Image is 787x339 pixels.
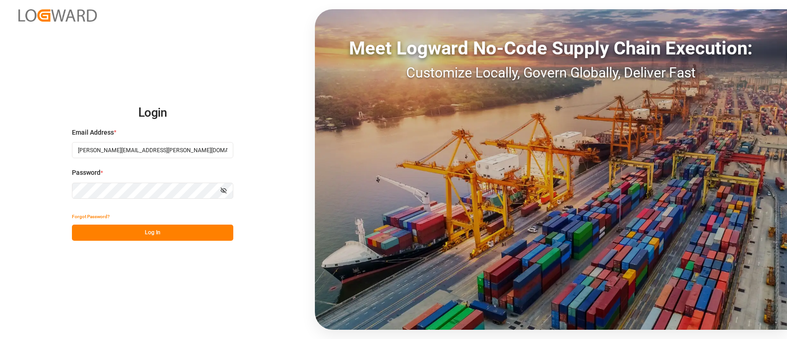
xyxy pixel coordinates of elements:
[315,35,787,62] div: Meet Logward No-Code Supply Chain Execution:
[72,128,114,137] span: Email Address
[72,225,233,241] button: Log In
[72,208,110,225] button: Forgot Password?
[18,9,97,22] img: Logward_new_orange.png
[72,98,233,128] h2: Login
[72,142,233,158] input: Enter your email
[315,62,787,83] div: Customize Locally, Govern Globally, Deliver Fast
[72,168,101,178] span: Password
